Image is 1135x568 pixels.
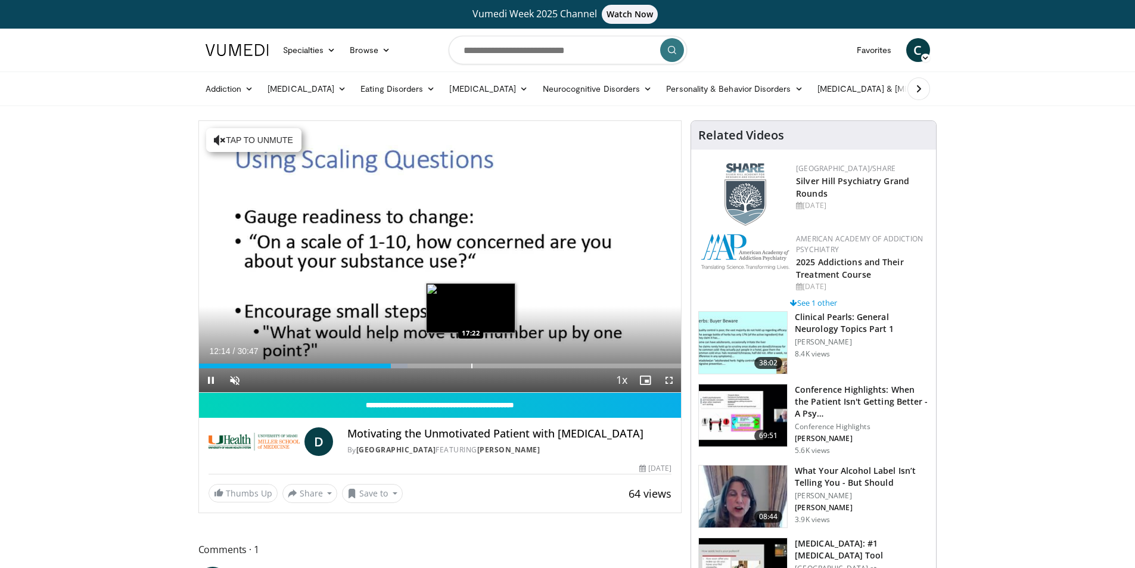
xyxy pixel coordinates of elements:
[206,128,301,152] button: Tap to unmute
[795,349,830,359] p: 8.4K views
[209,427,300,456] img: University of Miami
[795,384,929,420] h3: Conference Highlights: When the Patient Isn't Getting Better - A Psy…
[233,346,235,356] span: /
[199,368,223,392] button: Pause
[342,484,403,503] button: Save to
[795,422,929,432] p: Conference Highlights
[796,234,923,254] a: American Academy of Addiction Psychiatry
[353,77,442,101] a: Eating Disorders
[207,5,928,24] a: Vumedi Week 2025 ChannelWatch Now
[356,445,436,455] a: [GEOGRAPHIC_DATA]
[199,121,682,393] video-js: Video Player
[701,234,790,270] img: f7c290de-70ae-47e0-9ae1-04035161c232.png.150x105_q85_autocrop_double_scale_upscale_version-0.2.png
[698,384,929,455] a: 69:51 Conference Highlights: When the Patient Isn't Getting Better - A Psy… Conference Highlights...
[754,430,783,442] span: 69:51
[260,77,353,101] a: [MEDICAL_DATA]
[795,491,929,501] p: [PERSON_NAME]
[795,337,929,347] p: [PERSON_NAME]
[536,77,660,101] a: Neurocognitive Disorders
[796,163,895,173] a: [GEOGRAPHIC_DATA]/SHARE
[754,511,783,523] span: 08:44
[724,163,766,226] img: f8aaeb6d-318f-4fcf-bd1d-54ce21f29e87.png.150x105_q85_autocrop_double_scale_upscale_version-0.2.png
[210,346,231,356] span: 12:14
[754,357,783,369] span: 38:02
[304,427,333,456] a: D
[477,445,540,455] a: [PERSON_NAME]
[209,484,278,502] a: Thumbs Up
[698,128,784,142] h4: Related Videos
[796,256,904,280] a: 2025 Addictions and Their Treatment Course
[699,465,787,527] img: 09bfd019-53f6-42aa-b76c-a75434d8b29a.150x105_q85_crop-smart_upscale.jpg
[698,465,929,528] a: 08:44 What Your Alcohol Label Isn’t Telling You - But Should [PERSON_NAME] [PERSON_NAME] 3.9K views
[426,283,515,333] img: image.jpeg
[796,175,909,199] a: Silver Hill Psychiatry Grand Rounds
[633,368,657,392] button: Enable picture-in-picture mode
[795,434,929,443] p: [PERSON_NAME]
[657,368,681,392] button: Fullscreen
[449,36,687,64] input: Search topics, interventions
[629,486,671,501] span: 64 views
[795,538,929,561] h3: [MEDICAL_DATA]: #1 [MEDICAL_DATA] Tool
[796,200,926,211] div: [DATE]
[206,44,269,56] img: VuMedi Logo
[639,463,671,474] div: [DATE]
[796,281,926,292] div: [DATE]
[795,311,929,335] h3: Clinical Pearls: General Neurology Topics Part 1
[343,38,397,62] a: Browse
[442,77,535,101] a: [MEDICAL_DATA]
[199,364,682,368] div: Progress Bar
[795,465,929,489] h3: What Your Alcohol Label Isn’t Telling You - But Should
[795,446,830,455] p: 5.6K views
[237,346,258,356] span: 30:47
[223,368,247,392] button: Unmute
[198,77,261,101] a: Addiction
[699,312,787,374] img: 91ec4e47-6cc3-4d45-a77d-be3eb23d61cb.150x105_q85_crop-smart_upscale.jpg
[347,427,671,440] h4: Motivating the Unmotivated Patient with [MEDICAL_DATA]
[850,38,899,62] a: Favorites
[810,77,981,101] a: [MEDICAL_DATA] & [MEDICAL_DATA]
[282,484,338,503] button: Share
[276,38,343,62] a: Specialties
[906,38,930,62] a: C
[699,384,787,446] img: 4362ec9e-0993-4580-bfd4-8e18d57e1d49.150x105_q85_crop-smart_upscale.jpg
[795,515,830,524] p: 3.9K views
[198,542,682,557] span: Comments 1
[602,5,658,24] span: Watch Now
[795,503,929,513] p: [PERSON_NAME]
[698,311,929,374] a: 38:02 Clinical Pearls: General Neurology Topics Part 1 [PERSON_NAME] 8.4K views
[610,368,633,392] button: Playback Rate
[659,77,810,101] a: Personality & Behavior Disorders
[790,297,837,308] a: See 1 other
[347,445,671,455] div: By FEATURING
